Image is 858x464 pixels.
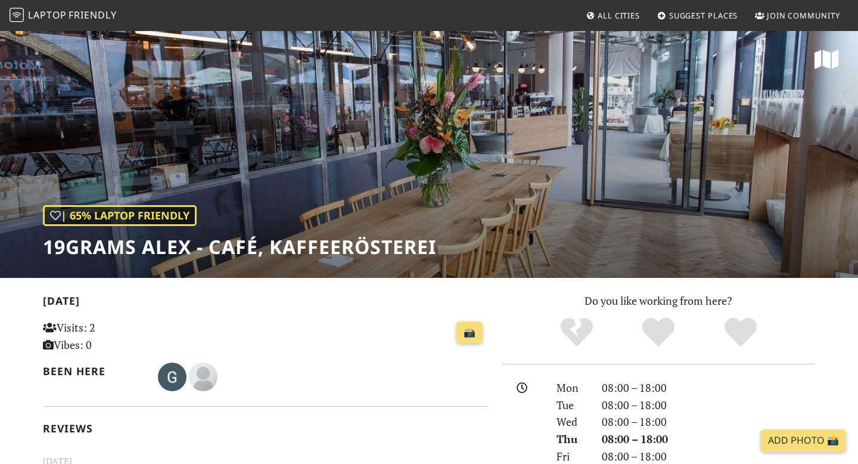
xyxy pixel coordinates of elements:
a: Suggest Places [652,5,743,26]
span: Friendly [69,8,116,21]
span: All Cities [598,10,640,21]
a: Join Community [750,5,845,26]
h2: [DATE] [43,295,487,312]
img: 3888-galina.jpg [158,363,186,391]
a: LaptopFriendly LaptopFriendly [10,5,117,26]
img: blank-535327c66bd565773addf3077783bbfce4b00ec00e9fd257753287c682c7fa38.png [189,363,217,391]
h2: Been here [43,365,144,378]
span: Join Community [767,10,840,21]
div: Mon [549,379,595,397]
div: Tue [549,397,595,414]
div: Yes [617,316,700,349]
div: 08:00 – 18:00 [595,413,822,431]
p: Do you like working from here? [502,292,815,310]
div: Definitely! [700,316,782,349]
div: Wed [549,413,595,431]
a: All Cities [581,5,645,26]
div: 08:00 – 18:00 [595,379,822,397]
a: 📸 [456,321,483,344]
p: Visits: 2 Vibes: 0 [43,319,182,354]
span: Simon [189,369,217,383]
span: Galina Fedulova [158,369,189,383]
h1: 19grams Alex - Café, Kaffeerösterei [43,236,436,258]
img: LaptopFriendly [10,8,24,22]
div: 08:00 – 18:00 [595,431,822,448]
div: | 65% Laptop Friendly [43,205,197,226]
h2: Reviews [43,422,487,435]
span: Laptop [28,8,67,21]
span: Suggest Places [669,10,738,21]
div: 08:00 – 18:00 [595,397,822,414]
div: Thu [549,431,595,448]
div: No [536,316,618,349]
